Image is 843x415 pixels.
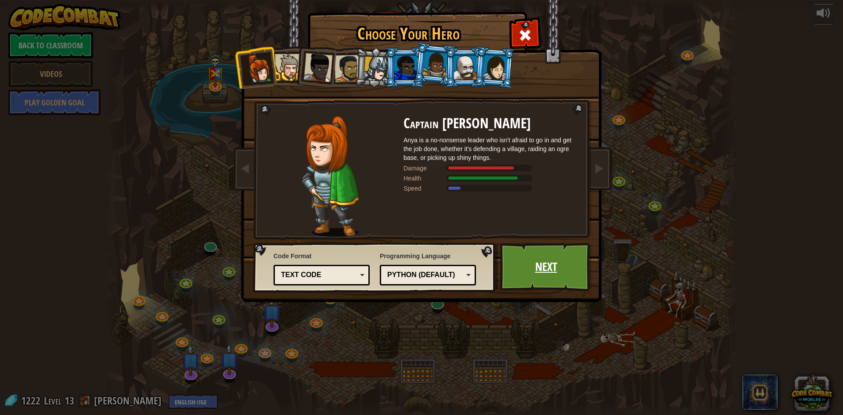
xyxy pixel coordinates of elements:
div: Gains 140% of listed Warrior armor health. [403,174,579,183]
li: Okar Stompfoot [445,47,484,87]
li: Captain Anya Weston [234,46,277,89]
li: Gordon the Stalwart [385,47,425,87]
li: Lady Ida Justheart [294,44,337,87]
div: Health [403,174,447,183]
li: Hattori Hanzō [354,47,396,89]
span: Programming Language [380,252,476,260]
li: Sir Tharin Thunderfist [266,46,305,86]
a: Next [500,243,592,291]
span: Code Format [274,252,370,260]
div: Deals 120% of listed Warrior weapon damage. [403,164,579,173]
div: Python (Default) [387,270,463,280]
div: Anya is a no-nonsense leader who isn't afraid to go in and get the job done, whether it's defendi... [403,136,579,162]
div: Moves at 6 meters per second. [403,184,579,193]
div: Speed [403,184,447,193]
div: Text code [281,270,357,280]
h1: Choose Your Hero [310,25,507,43]
h2: Captain [PERSON_NAME] [403,116,579,131]
div: Damage [403,164,447,173]
li: Alejandro the Duelist [325,47,365,88]
li: Illia Shieldsmith [473,46,515,89]
img: captain-pose.png [301,116,359,237]
li: Arryn Stonewall [413,42,456,86]
img: language-selector-background.png [253,243,498,293]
